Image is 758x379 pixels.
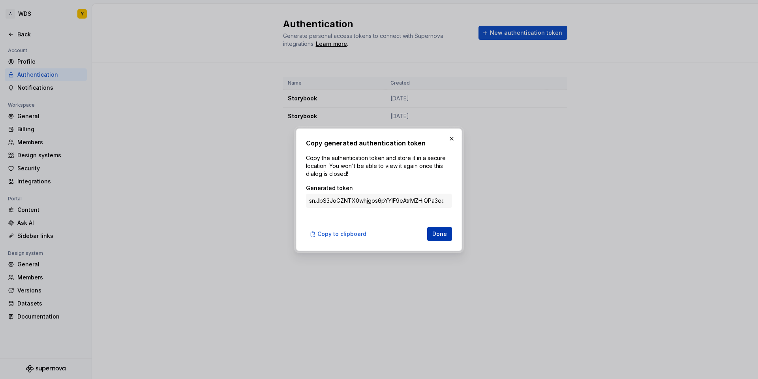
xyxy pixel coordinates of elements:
p: Copy the authentication token and store it in a secure location. You won't be able to view it aga... [306,154,452,178]
label: Generated token [306,184,353,192]
button: Done [427,227,452,241]
span: Copy to clipboard [317,230,366,238]
h2: Copy generated authentication token [306,138,452,148]
button: Copy to clipboard [306,227,371,241]
span: Done [432,230,447,238]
